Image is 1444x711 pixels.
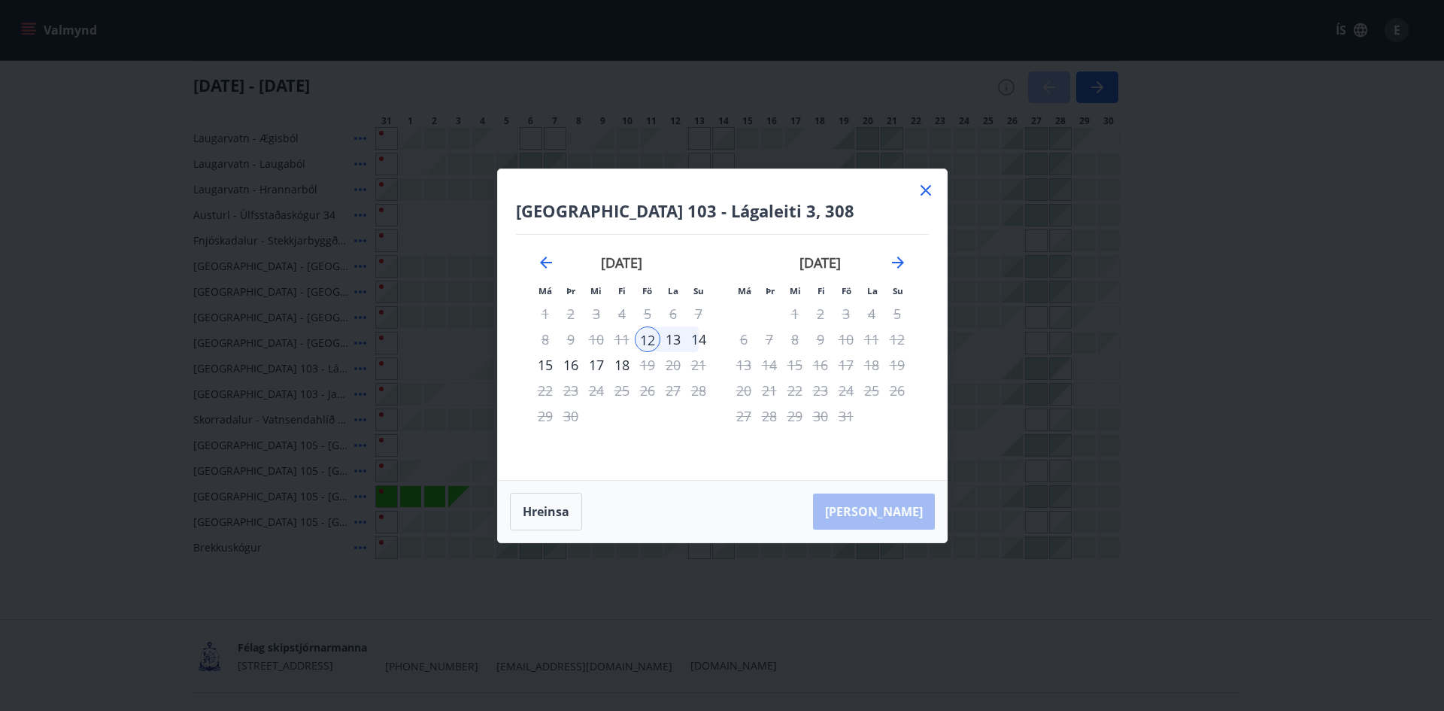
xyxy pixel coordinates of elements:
[731,403,757,429] td: Not available. mánudagur, 27. október 2025
[833,301,859,327] td: Not available. föstudagur, 3. október 2025
[693,285,704,296] small: Su
[584,301,609,327] td: Not available. miðvikudagur, 3. september 2025
[635,301,660,327] td: Not available. föstudagur, 5. september 2025
[859,378,884,403] td: Not available. laugardagur, 25. október 2025
[799,254,841,272] strong: [DATE]
[782,378,808,403] td: Not available. miðvikudagur, 22. október 2025
[532,378,558,403] td: Not available. mánudagur, 22. september 2025
[566,285,575,296] small: Þr
[884,327,910,352] td: Not available. sunnudagur, 12. október 2025
[590,285,602,296] small: Mi
[808,403,833,429] td: Not available. fimmtudagur, 30. október 2025
[842,285,851,296] small: Fö
[884,352,910,378] td: Not available. sunnudagur, 19. október 2025
[635,378,660,403] td: Not available. föstudagur, 26. september 2025
[538,285,552,296] small: Má
[808,378,833,403] td: Not available. fimmtudagur, 23. október 2025
[731,378,757,403] td: Not available. mánudagur, 20. október 2025
[686,327,711,352] td: Choose sunnudagur, 14. september 2025 as your check-out date. It’s available.
[757,403,782,429] td: Not available. þriðjudagur, 28. október 2025
[558,327,584,352] td: Not available. þriðjudagur, 9. september 2025
[859,327,884,352] td: Not available. laugardagur, 11. október 2025
[889,254,907,272] div: Move forward to switch to the next month.
[532,327,558,352] td: Not available. mánudagur, 8. september 2025
[532,301,558,327] td: Not available. mánudagur, 1. september 2025
[609,301,635,327] td: Not available. fimmtudagur, 4. september 2025
[884,378,910,403] td: Not available. sunnudagur, 26. október 2025
[635,352,660,378] td: Not available. föstudagur, 19. september 2025
[618,285,626,296] small: Fi
[510,493,582,530] button: Hreinsa
[635,327,660,352] td: Selected as start date. föstudagur, 12. september 2025
[558,352,584,378] td: Choose þriðjudagur, 16. september 2025 as your check-out date. It’s available.
[668,285,678,296] small: La
[609,378,635,403] td: Not available. fimmtudagur, 25. september 2025
[686,378,711,403] div: Aðeins útritun í boði
[833,378,859,403] td: Not available. föstudagur, 24. október 2025
[808,352,833,378] td: Not available. fimmtudagur, 16. október 2025
[660,378,686,403] td: Not available. laugardagur, 27. september 2025
[808,327,833,352] td: Not available. fimmtudagur, 9. október 2025
[884,327,910,352] div: Aðeins útritun í boði
[584,352,609,378] div: 17
[808,301,833,327] td: Not available. fimmtudagur, 2. október 2025
[558,352,584,378] div: 16
[833,327,859,352] td: Not available. föstudagur, 10. október 2025
[516,199,929,222] h4: [GEOGRAPHIC_DATA] 103 - Lágaleiti 3, 308
[584,352,609,378] td: Choose miðvikudagur, 17. september 2025 as your check-out date. It’s available.
[516,235,929,462] div: Calendar
[558,403,584,429] td: Not available. þriðjudagur, 30. september 2025
[757,327,782,352] td: Not available. þriðjudagur, 7. október 2025
[833,403,859,429] td: Not available. föstudagur, 31. október 2025
[660,352,686,378] td: Not available. laugardagur, 20. september 2025
[532,403,558,429] td: Not available. mánudagur, 29. september 2025
[782,352,808,378] td: Not available. miðvikudagur, 15. október 2025
[558,378,584,403] td: Not available. þriðjudagur, 23. september 2025
[884,301,910,327] td: Not available. sunnudagur, 5. október 2025
[609,352,635,378] div: Aðeins útritun í boði
[790,285,801,296] small: Mi
[782,327,808,352] td: Not available. miðvikudagur, 8. október 2025
[893,285,903,296] small: Su
[782,301,808,327] td: Not available. miðvikudagur, 1. október 2025
[537,254,555,272] div: Move backward to switch to the previous month.
[609,352,635,378] td: Choose fimmtudagur, 18. september 2025 as your check-out date. It’s available.
[642,285,652,296] small: Fö
[738,285,751,296] small: Má
[859,352,884,378] td: Not available. laugardagur, 18. október 2025
[782,403,808,429] td: Not available. miðvikudagur, 29. október 2025
[660,327,686,352] div: 13
[584,378,609,403] td: Not available. miðvikudagur, 24. september 2025
[558,301,584,327] td: Not available. þriðjudagur, 2. september 2025
[686,378,711,403] td: Not available. sunnudagur, 28. september 2025
[766,285,775,296] small: Þr
[532,352,558,378] td: Choose mánudagur, 15. september 2025 as your check-out date. It’s available.
[686,301,711,327] td: Not available. sunnudagur, 7. september 2025
[757,378,782,403] td: Not available. þriðjudagur, 21. október 2025
[859,301,884,327] td: Not available. laugardagur, 4. október 2025
[867,285,878,296] small: La
[686,352,711,378] td: Not available. sunnudagur, 21. september 2025
[731,327,757,352] td: Not available. mánudagur, 6. október 2025
[532,352,558,378] div: 15
[731,352,757,378] td: Not available. mánudagur, 13. október 2025
[660,327,686,352] td: Choose laugardagur, 13. september 2025 as your check-out date. It’s available.
[833,352,859,378] td: Not available. föstudagur, 17. október 2025
[660,301,686,327] td: Not available. laugardagur, 6. september 2025
[635,327,660,352] div: 12
[584,327,609,352] td: Not available. miðvikudagur, 10. september 2025
[609,327,635,352] td: Not available. fimmtudagur, 11. september 2025
[818,285,825,296] small: Fi
[757,352,782,378] td: Not available. þriðjudagur, 14. október 2025
[601,254,642,272] strong: [DATE]
[686,327,711,352] div: 14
